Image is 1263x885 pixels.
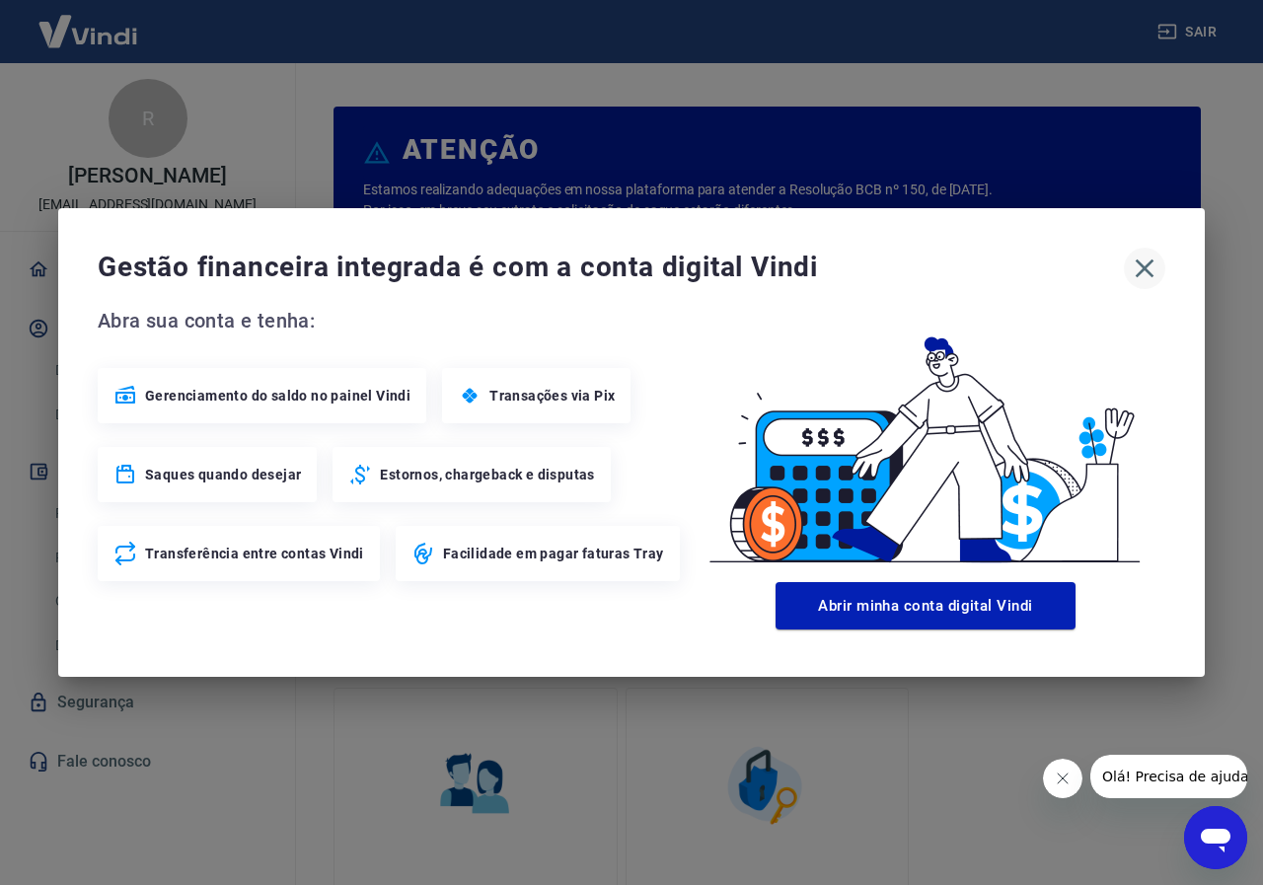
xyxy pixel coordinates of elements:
iframe: Mensagem da empresa [1090,755,1247,798]
span: Olá! Precisa de ajuda? [12,14,166,30]
iframe: Fechar mensagem [1043,759,1082,798]
span: Abra sua conta e tenha: [98,305,686,336]
span: Estornos, chargeback e disputas [380,465,594,484]
button: Abrir minha conta digital Vindi [776,582,1076,629]
iframe: Botão para abrir a janela de mensagens [1184,806,1247,869]
span: Facilidade em pagar faturas Tray [443,544,664,563]
span: Gestão financeira integrada é com a conta digital Vindi [98,248,1124,287]
img: Good Billing [686,305,1165,574]
span: Transferência entre contas Vindi [145,544,364,563]
span: Saques quando desejar [145,465,301,484]
span: Gerenciamento do saldo no painel Vindi [145,386,410,406]
span: Transações via Pix [489,386,615,406]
